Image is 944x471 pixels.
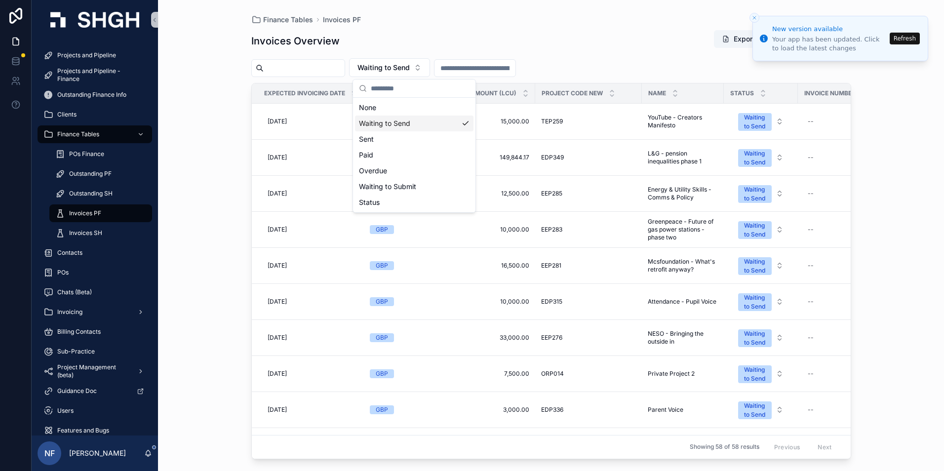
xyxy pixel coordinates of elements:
[541,190,562,197] span: EEP285
[541,154,636,161] a: EDP349
[49,204,152,222] a: Invoices PF
[730,180,791,207] button: Select Button
[49,185,152,202] a: Outstanding SH
[730,180,792,207] a: Select Button
[38,303,152,321] a: Invoicing
[890,33,920,44] button: Refresh
[541,370,636,378] a: ORP014
[648,258,718,274] a: Mcsfoundation - What's retrofit anyway?
[49,224,152,242] a: Invoices SH
[38,106,152,123] a: Clients
[808,334,814,342] div: --
[744,221,766,239] div: Waiting to Send
[804,366,868,382] a: --
[264,89,345,97] span: Expected Invoicing Date
[804,114,868,129] a: --
[808,370,814,378] div: --
[355,147,473,163] div: Paid
[714,30,763,48] button: Export
[690,443,759,451] span: Showing 58 of 58 results
[57,387,97,395] span: Guidance Doc
[38,86,152,104] a: Outstanding Finance Info
[462,298,529,306] span: 10,000.00
[462,370,529,378] span: 7,500.00
[38,283,152,301] a: Chats (Beta)
[541,118,563,125] span: TEP259
[541,154,564,161] span: EDP349
[355,195,473,210] div: Status
[376,405,388,414] div: GBP
[462,406,529,414] span: 3,000.00
[744,329,766,347] div: Waiting to Send
[541,226,562,234] span: EEP283
[38,46,152,64] a: Projects and Pipeline
[772,35,887,53] div: Your app has been updated. Click to load the latest changes
[462,190,529,197] a: 12,500.00
[648,330,718,346] a: NESO - Bringing the outside in
[69,448,126,458] p: [PERSON_NAME]
[376,297,388,306] div: GBP
[804,186,868,201] a: --
[808,262,814,270] div: --
[57,269,69,276] span: POs
[357,63,410,73] span: Waiting to Send
[541,334,636,342] a: EEP276
[804,222,868,237] a: --
[648,370,695,378] span: Private Project 2
[57,363,129,379] span: Project Management (beta)
[69,209,101,217] span: Invoices PF
[38,66,152,84] a: Projects and Pipeline - Finance
[648,370,718,378] a: Private Project 2
[370,369,450,378] a: GBP
[541,226,636,234] a: EEP283
[730,216,792,243] a: Select Button
[370,405,450,414] a: GBP
[730,144,792,171] a: Select Button
[730,108,791,135] button: Select Button
[648,89,666,97] span: Name
[57,91,126,99] span: Outstanding Finance Info
[744,149,766,167] div: Waiting to Send
[730,360,791,387] button: Select Button
[370,333,450,342] a: GBP
[32,39,158,435] div: scrollable content
[462,334,529,342] a: 33,000.00
[57,407,74,415] span: Users
[648,298,716,306] span: Attendance - Pupil Voice
[648,406,718,414] a: Parent Voice
[349,58,430,77] button: Select Button
[808,406,814,414] div: --
[730,324,792,352] a: Select Button
[57,249,82,257] span: Contacts
[264,114,358,129] a: [DATE]
[744,401,766,419] div: Waiting to Send
[38,125,152,143] a: Finance Tables
[57,130,99,138] span: Finance Tables
[462,118,529,125] a: 15,000.00
[268,298,287,306] span: [DATE]
[38,323,152,341] a: Billing Contacts
[730,396,792,424] a: Select Button
[730,360,792,388] a: Select Button
[69,170,112,178] span: Outstanding PF
[264,186,358,201] a: [DATE]
[462,154,529,161] a: 149,844.17
[804,89,856,97] span: Invoice Number
[44,447,55,459] span: NF
[730,288,792,315] a: Select Button
[541,406,636,414] a: EDP336
[355,163,473,179] div: Overdue
[264,294,358,310] a: [DATE]
[268,154,287,161] span: [DATE]
[38,264,152,281] a: POs
[57,288,92,296] span: Chats (Beta)
[808,226,814,234] div: --
[462,262,529,270] a: 16,500.00
[355,179,473,195] div: Waiting to Submit
[38,244,152,262] a: Contacts
[541,298,636,306] a: EDP315
[730,252,792,279] a: Select Button
[471,89,516,97] span: Amount (LCU)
